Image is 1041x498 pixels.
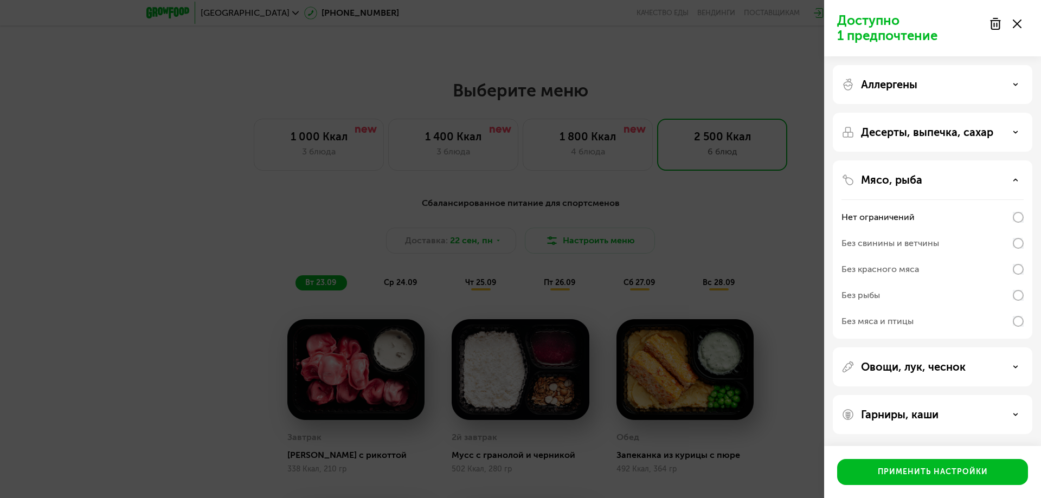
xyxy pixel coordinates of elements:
[837,459,1028,485] button: Применить настройки
[841,211,915,224] div: Нет ограничений
[837,13,982,43] p: Доступно 1 предпочтение
[841,263,919,276] div: Без красного мяса
[861,408,939,421] p: Гарниры, каши
[861,126,993,139] p: Десерты, выпечка, сахар
[861,173,922,186] p: Мясо, рыба
[841,315,914,328] div: Без мяса и птицы
[861,360,966,373] p: Овощи, лук, чеснок
[861,78,917,91] p: Аллергены
[841,237,939,250] div: Без свинины и ветчины
[878,467,988,477] div: Применить настройки
[841,289,880,302] div: Без рыбы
